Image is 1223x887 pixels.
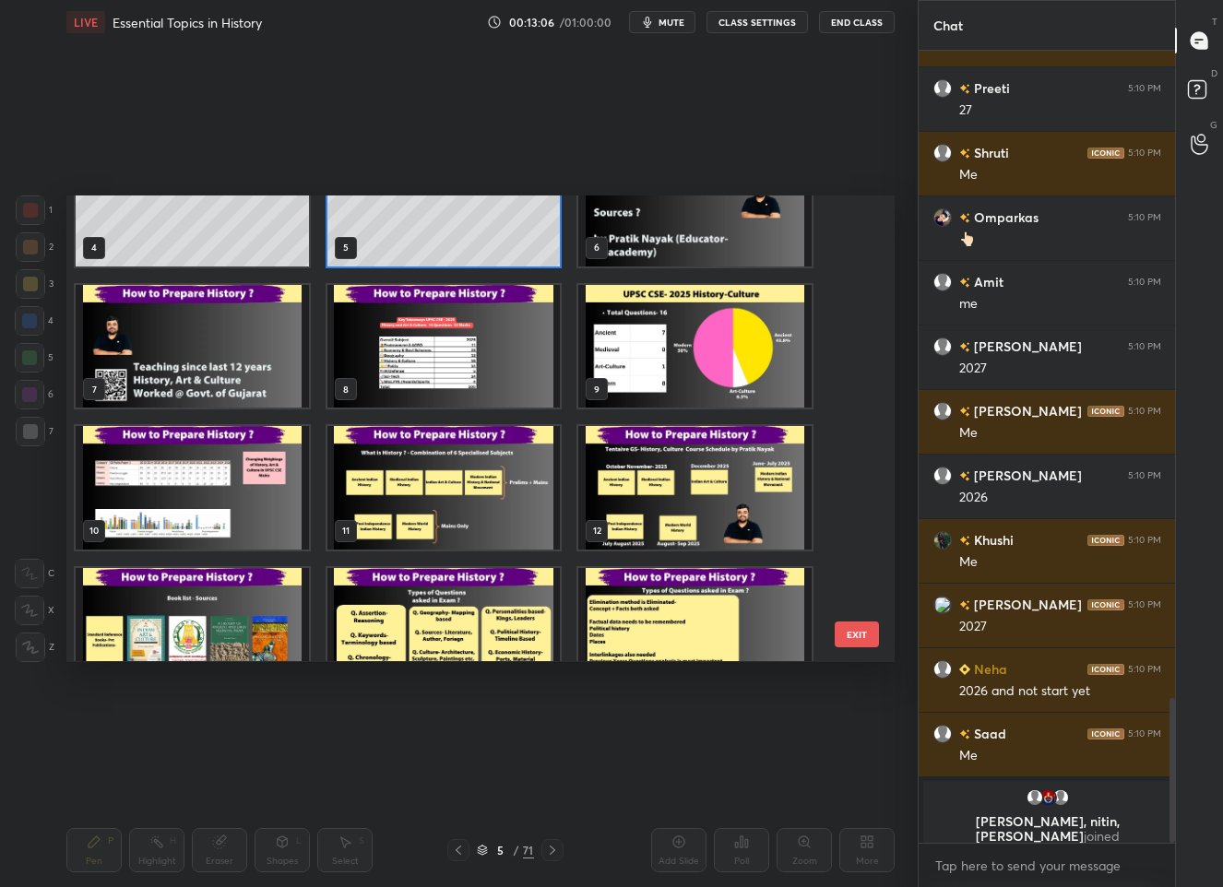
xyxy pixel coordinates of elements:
div: 6 [15,380,53,409]
div: 5 [492,845,510,856]
div: 27 [959,101,1161,120]
span: joined [1083,827,1119,845]
img: iconic-dark.1390631f.png [1087,535,1124,546]
h6: Neha [970,659,1007,679]
div: Me [959,424,1161,443]
p: [PERSON_NAME], nitin, [PERSON_NAME] [934,814,1160,844]
div: grid [919,51,1176,843]
img: default.png [933,337,952,356]
img: iconic-dark.1390631f.png [1087,728,1124,739]
div: 2026 and not start yet [959,682,1161,701]
div: 7 [16,417,53,446]
img: default.png [1025,788,1043,807]
button: CLASS SETTINGS [706,11,808,33]
span: mute [659,16,684,29]
button: EXIT [835,621,879,647]
h6: Shruti [970,143,1009,162]
img: iconic-dark.1390631f.png [1087,599,1124,610]
h6: [PERSON_NAME] [970,466,1082,485]
h6: Preeti [970,78,1010,98]
img: default.png [933,273,952,291]
div: 5:10 PM [1128,728,1161,739]
h6: [PERSON_NAME] [970,337,1082,356]
img: Learner_Badge_beginner_1_8b307cf2a0.svg [959,664,970,675]
img: default.png [1051,788,1069,807]
div: X [15,596,54,625]
div: 1 [16,195,53,225]
img: 3 [933,208,952,227]
div: 5:10 PM [1128,664,1161,675]
button: End Class [819,11,895,33]
div: 5:10 PM [1128,148,1161,159]
img: default.png [933,467,952,485]
div: 5:10 PM [1128,83,1161,94]
img: 1759232429D25LHG.pdf [578,568,812,691]
div: Z [16,633,54,662]
img: default.png [933,725,952,743]
div: me [959,295,1161,313]
p: Chat [919,1,978,50]
div: / [514,845,519,856]
img: 3 [933,531,952,550]
img: 1759232429D25LHG.pdf [76,285,309,408]
div: 5:10 PM [1128,277,1161,288]
img: no-rating-badge.077c3623.svg [959,84,970,94]
img: no-rating-badge.077c3623.svg [959,729,970,739]
div: 👆🏻 [959,231,1161,249]
img: no-rating-badge.077c3623.svg [959,600,970,610]
h6: Saad [970,724,1006,743]
div: 2027 [959,618,1161,636]
img: default.png [933,660,952,679]
p: D [1211,66,1217,80]
img: 1759232429D25LHG.pdf [327,568,561,691]
img: no-rating-badge.077c3623.svg [959,342,970,352]
div: 2027 [959,360,1161,378]
div: 2026 [959,489,1161,507]
img: default.png [933,79,952,98]
h4: Essential Topics in History [113,14,262,31]
div: LIVE [66,11,105,33]
img: no-rating-badge.077c3623.svg [959,213,970,223]
h6: [PERSON_NAME] [970,401,1082,420]
img: no-rating-badge.077c3623.svg [959,471,970,481]
div: 5:10 PM [1128,341,1161,352]
img: 1759232429D25LHG.pdf [327,427,561,550]
img: default.png [933,402,952,420]
div: C [15,559,54,588]
div: 71 [523,842,534,858]
div: Me [959,747,1161,765]
img: 3 [933,596,952,614]
div: 3 [16,269,53,299]
div: Me [959,166,1161,184]
img: default.png [933,144,952,162]
div: 5:10 PM [1128,535,1161,546]
div: 5 [15,343,53,373]
img: no-rating-badge.077c3623.svg [959,407,970,417]
img: 1759232429D25LHG.pdf [76,427,309,550]
img: no-rating-badge.077c3623.svg [959,536,970,546]
h6: Amit [970,272,1003,291]
img: 1759232429D25LHG.pdf [76,568,309,691]
h6: [PERSON_NAME] [970,595,1082,614]
div: 5:10 PM [1128,599,1161,610]
div: 4 [15,306,53,336]
p: G [1210,118,1217,132]
img: iconic-dark.1390631f.png [1087,148,1124,159]
img: no-rating-badge.077c3623.svg [959,278,970,288]
div: 5:10 PM [1128,212,1161,223]
img: 1759232429D25LHG.pdf [578,285,812,408]
div: Me [959,553,1161,572]
div: 5:10 PM [1128,470,1161,481]
img: 1759232429D25LHG.pdf [578,144,812,266]
button: mute [629,11,695,33]
div: 2 [16,232,53,262]
img: 3 [1038,788,1056,807]
img: iconic-dark.1390631f.png [1087,406,1124,417]
img: no-rating-badge.077c3623.svg [959,148,970,159]
img: 1759232429D25LHG.pdf [327,285,561,408]
h6: Omparkas [970,207,1039,227]
p: T [1212,15,1217,29]
h6: Khushi [970,530,1014,550]
div: 5:10 PM [1128,406,1161,417]
img: iconic-dark.1390631f.png [1087,664,1124,675]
